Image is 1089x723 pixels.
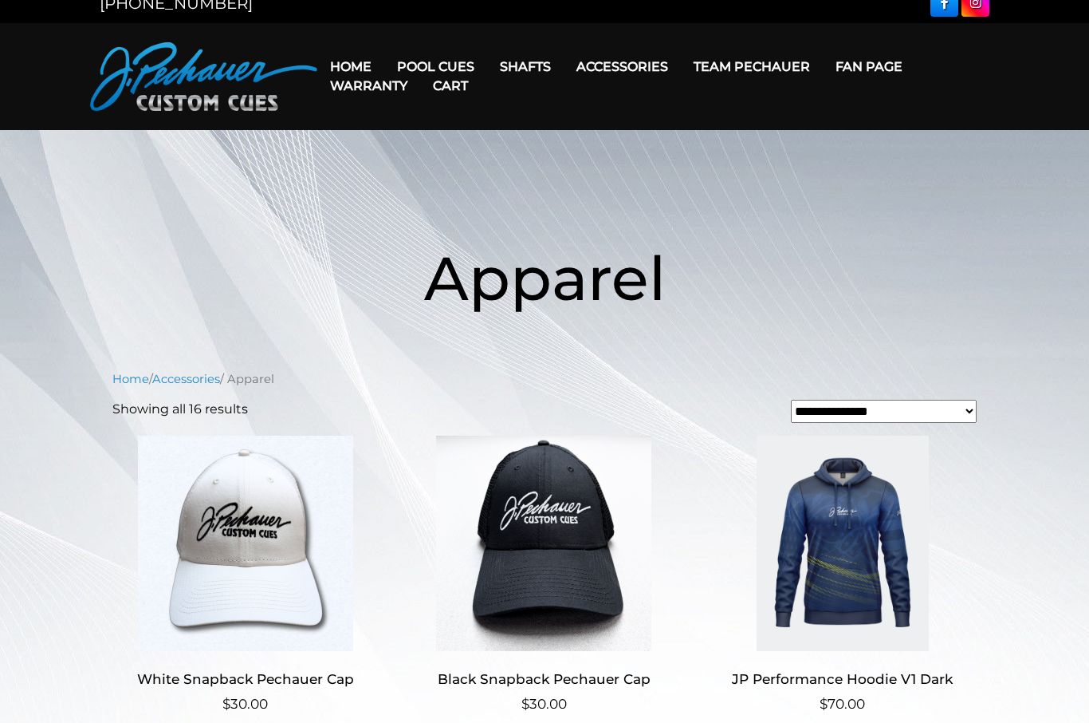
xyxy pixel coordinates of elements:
h2: JP Performance Hoodie V1 Dark [710,664,975,693]
a: Black Snapback Pechauer Cap $30.00 [411,436,677,714]
img: JP Performance Hoodie V1 Dark [710,436,975,651]
a: Accessories [152,372,220,386]
nav: Breadcrumb [112,370,977,388]
bdi: 70.00 [820,696,865,712]
span: $ [521,696,529,712]
img: Pechauer Custom Cues [90,42,317,111]
h2: White Snapback Pechauer Cap [112,664,378,693]
a: Home [317,46,384,87]
h2: Black Snapback Pechauer Cap [411,664,677,693]
a: Warranty [317,65,420,106]
span: $ [820,696,828,712]
a: Cart [420,65,481,106]
a: Fan Page [823,46,915,87]
bdi: 30.00 [222,696,268,712]
img: Black Snapback Pechauer Cap [411,436,677,651]
p: Showing all 16 results [112,400,248,419]
span: $ [222,696,230,712]
span: Apparel [424,241,666,315]
a: White Snapback Pechauer Cap $30.00 [112,436,378,714]
bdi: 30.00 [521,696,567,712]
a: Pool Cues [384,46,487,87]
a: Team Pechauer [681,46,823,87]
a: Home [112,372,149,386]
a: JP Performance Hoodie V1 Dark $70.00 [710,436,975,714]
img: White Snapback Pechauer Cap [112,436,378,651]
a: Shafts [487,46,564,87]
select: Shop order [791,400,977,423]
a: Accessories [564,46,681,87]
